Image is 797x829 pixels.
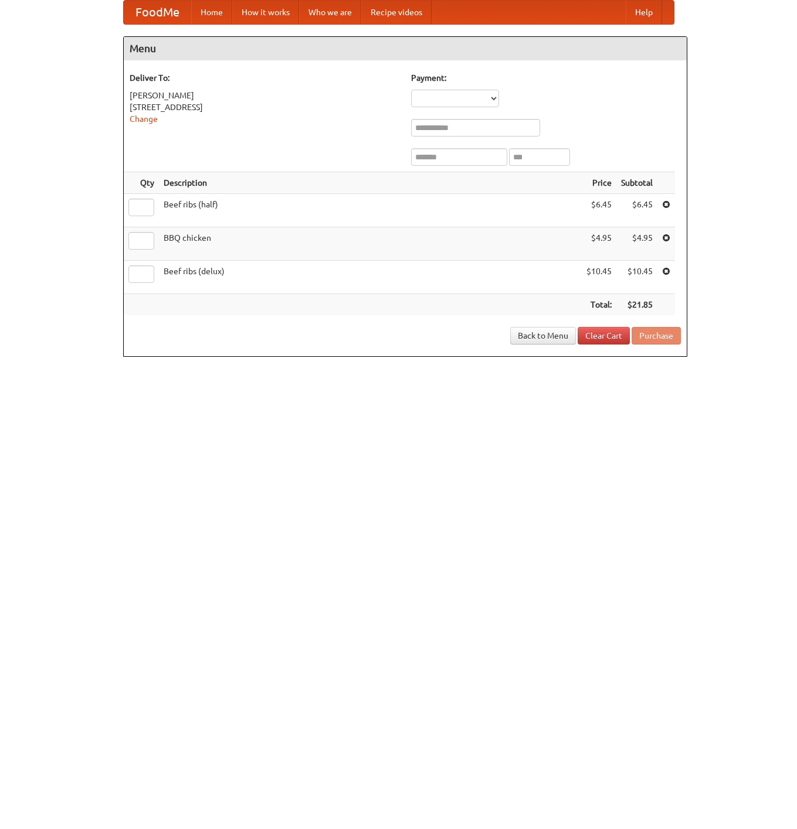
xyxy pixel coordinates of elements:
[232,1,299,24] a: How it works
[582,294,616,316] th: Total:
[582,194,616,227] td: $6.45
[130,72,399,84] h5: Deliver To:
[582,172,616,194] th: Price
[582,261,616,294] td: $10.45
[159,194,582,227] td: Beef ribs (half)
[616,261,657,294] td: $10.45
[411,72,681,84] h5: Payment:
[616,227,657,261] td: $4.95
[632,327,681,344] button: Purchase
[159,172,582,194] th: Description
[510,327,576,344] a: Back to Menu
[361,1,432,24] a: Recipe videos
[626,1,662,24] a: Help
[299,1,361,24] a: Who we are
[124,37,687,60] h4: Menu
[616,172,657,194] th: Subtotal
[191,1,232,24] a: Home
[124,1,191,24] a: FoodMe
[130,101,399,113] div: [STREET_ADDRESS]
[159,227,582,261] td: BBQ chicken
[124,172,159,194] th: Qty
[578,327,630,344] a: Clear Cart
[616,294,657,316] th: $21.85
[582,227,616,261] td: $4.95
[616,194,657,227] td: $6.45
[130,90,399,101] div: [PERSON_NAME]
[130,114,158,124] a: Change
[159,261,582,294] td: Beef ribs (delux)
